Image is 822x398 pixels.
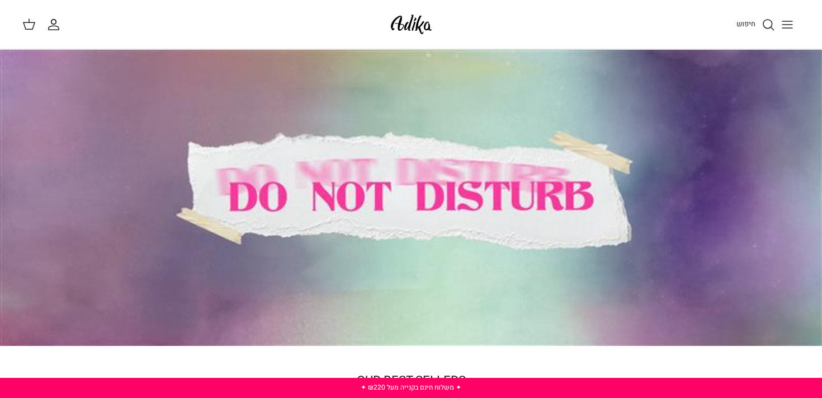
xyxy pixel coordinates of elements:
[388,11,435,38] img: Adika IL
[361,382,461,392] a: ✦ משלוח חינם בקנייה מעל ₪220 ✦
[775,12,800,37] button: Toggle menu
[736,18,775,31] a: חיפוש
[47,18,65,31] a: החשבון שלי
[736,18,755,29] span: חיפוש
